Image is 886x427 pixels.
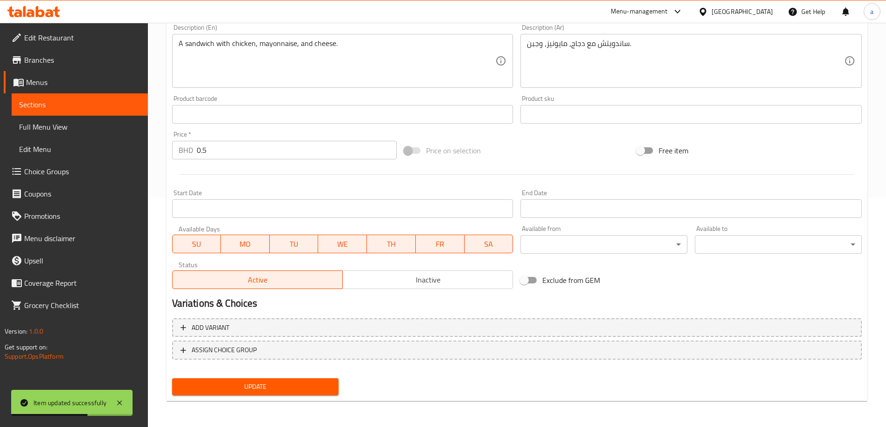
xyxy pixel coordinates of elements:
span: SU [176,237,218,251]
span: Menus [26,77,140,88]
a: Edit Menu [12,138,148,160]
span: Free item [659,145,688,156]
span: Price on selection [426,145,481,156]
span: Choice Groups [24,166,140,177]
div: [GEOGRAPHIC_DATA] [712,7,773,17]
span: TH [371,237,412,251]
button: WE [318,235,367,253]
button: MO [221,235,270,253]
span: TU [273,237,315,251]
p: BHD [179,145,193,156]
span: Full Menu View [19,121,140,132]
textarea: ساندويتش مع دجاج، مايونيز، وجبن. [527,39,844,83]
span: ASSIGN CHOICE GROUP [192,344,257,356]
span: Update [180,381,332,393]
div: Menu-management [611,6,668,17]
a: Menu disclaimer [4,227,148,250]
div: ​ [695,235,862,254]
span: Menu disclaimer [24,233,140,244]
span: a [870,7,873,17]
span: Inactive [346,273,509,287]
button: Active [172,270,343,289]
a: Upsell [4,250,148,272]
span: Exclude from GEM [542,275,600,286]
textarea: A sandwich with chicken, mayonnaise, and cheese. [179,39,496,83]
span: 1.0.0 [29,325,43,337]
span: Coverage Report [24,277,140,289]
h2: Variations & Choices [172,296,862,310]
span: Promotions [24,210,140,222]
button: Inactive [342,270,513,289]
a: Branches [4,49,148,71]
span: Add variant [192,322,229,334]
span: Branches [24,54,140,66]
button: Update [172,378,339,395]
a: Coverage Report [4,272,148,294]
button: SA [465,235,513,253]
div: ​ [520,235,687,254]
input: Please enter product barcode [172,105,513,124]
button: SU [172,235,221,253]
span: Grocery Checklist [24,300,140,311]
span: FR [420,237,461,251]
span: Edit Menu [19,144,140,155]
a: Sections [12,93,148,116]
span: Get support on: [5,341,47,353]
input: Please enter price [197,141,397,159]
span: SA [468,237,510,251]
button: Add variant [172,318,862,337]
span: MO [225,237,266,251]
a: Grocery Checklist [4,294,148,316]
a: Promotions [4,205,148,227]
span: Upsell [24,255,140,266]
div: Item updated successfully [33,398,107,408]
span: WE [322,237,363,251]
span: Edit Restaurant [24,32,140,43]
a: Menus [4,71,148,93]
a: Full Menu View [12,116,148,138]
input: Please enter product sku [520,105,862,124]
span: Version: [5,325,27,337]
button: TH [367,235,416,253]
button: FR [416,235,465,253]
span: Active [176,273,339,287]
span: Sections [19,99,140,110]
span: Coupons [24,188,140,199]
a: Choice Groups [4,160,148,183]
a: Edit Restaurant [4,26,148,49]
button: ASSIGN CHOICE GROUP [172,341,862,360]
button: TU [270,235,319,253]
a: Coupons [4,183,148,205]
a: Support.OpsPlatform [5,350,64,362]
